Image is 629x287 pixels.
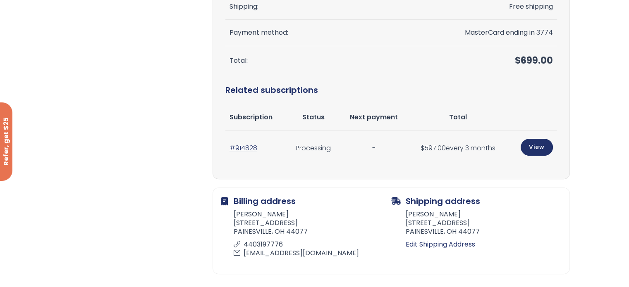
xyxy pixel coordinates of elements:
[221,196,391,206] h2: Billing address
[230,143,257,153] a: #914828
[225,20,414,46] th: Payment method:
[391,210,561,238] address: [PERSON_NAME] [STREET_ADDRESS] PAINESVILLE, OH 44077
[449,112,467,122] span: Total
[225,76,557,104] h2: Related subscriptions
[414,20,557,46] td: MasterCard ending in 3774
[515,54,553,67] span: 699.00
[408,130,508,166] td: every 3 months
[421,143,446,153] span: 597.00
[221,210,391,260] address: [PERSON_NAME] [STREET_ADDRESS] PAINESVILLE, OH 44077
[225,46,414,76] th: Total:
[302,112,325,122] span: Status
[515,54,521,67] span: $
[230,112,273,122] span: Subscription
[340,130,407,166] td: -
[234,240,386,249] p: 4403197776
[421,143,424,153] span: $
[406,239,561,250] a: Edit Shipping Address
[234,249,386,258] p: [EMAIL_ADDRESS][DOMAIN_NAME]
[287,130,340,166] td: Processing
[521,139,553,156] a: View
[349,112,397,122] span: Next payment
[391,196,561,206] h2: Shipping address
